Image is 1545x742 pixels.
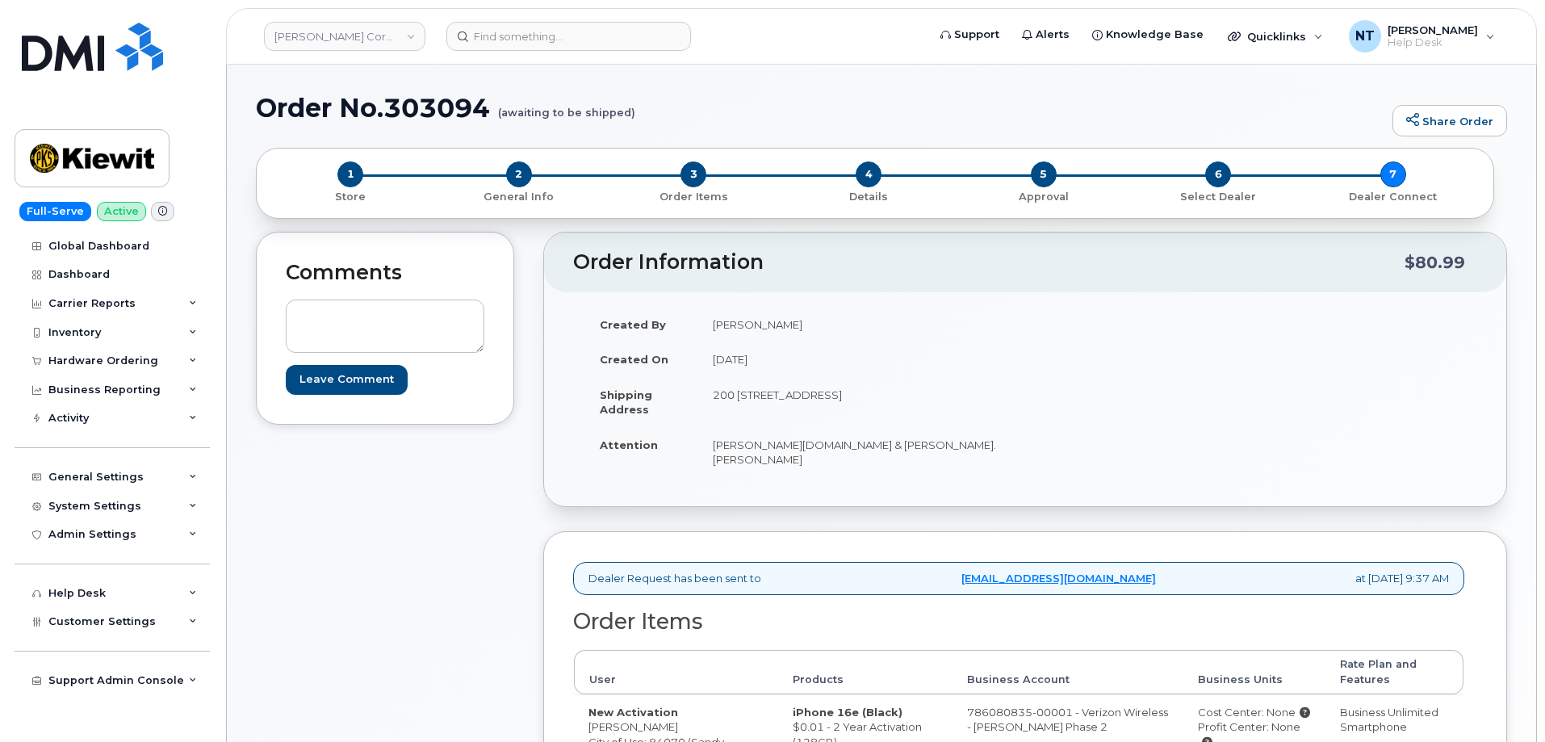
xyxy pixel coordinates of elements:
[573,562,1464,595] div: Dealer Request has been sent to at [DATE] 9:37 AM
[856,161,881,187] span: 4
[432,187,607,204] a: 2 General Info
[1031,161,1057,187] span: 5
[956,187,1131,204] a: 5 Approval
[256,94,1384,122] h1: Order No.303094
[698,307,1013,342] td: [PERSON_NAME]
[588,706,678,719] strong: New Activation
[573,251,1405,274] h2: Order Information
[498,94,635,119] small: (awaiting to be shipped)
[680,161,706,187] span: 3
[337,161,363,187] span: 1
[600,353,668,366] strong: Created On
[1183,650,1325,694] th: Business Units
[698,377,1013,427] td: 200 [STREET_ADDRESS]
[600,388,652,417] strong: Shipping Address
[276,190,425,204] p: Store
[1131,187,1306,204] a: 6 Select Dealer
[962,190,1124,204] p: Approval
[788,190,950,204] p: Details
[698,427,1013,477] td: [PERSON_NAME][DOMAIN_NAME] & [PERSON_NAME].[PERSON_NAME]
[286,262,484,284] h2: Comments
[600,438,658,451] strong: Attention
[286,365,408,395] input: Leave Comment
[574,650,778,694] th: User
[1392,105,1507,137] a: Share Order
[781,187,957,204] a: 4 Details
[1198,705,1311,720] div: Cost Center: None
[1205,161,1231,187] span: 6
[1325,650,1463,694] th: Rate Plan and Features
[270,187,432,204] a: 1 Store
[1405,247,1465,278] div: $80.99
[778,650,953,694] th: Products
[613,190,775,204] p: Order Items
[573,610,1464,634] h2: Order Items
[606,187,781,204] a: 3 Order Items
[953,650,1183,694] th: Business Account
[961,571,1156,586] a: [EMAIL_ADDRESS][DOMAIN_NAME]
[506,161,532,187] span: 2
[438,190,601,204] p: General Info
[793,706,902,719] strong: iPhone 16e (Black)
[698,342,1013,377] td: [DATE]
[600,318,666,331] strong: Created By
[1137,190,1300,204] p: Select Dealer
